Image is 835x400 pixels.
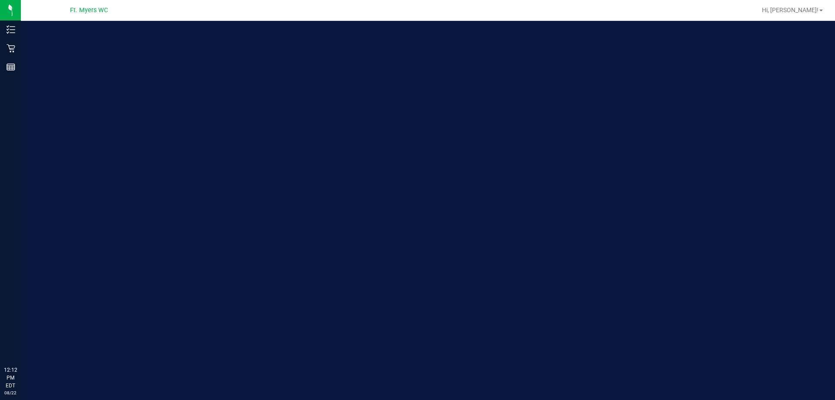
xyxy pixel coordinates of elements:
span: Ft. Myers WC [70,7,108,14]
span: Hi, [PERSON_NAME]! [762,7,818,13]
inline-svg: Retail [7,44,15,53]
p: 08/22 [4,390,17,396]
inline-svg: Inventory [7,25,15,34]
inline-svg: Reports [7,63,15,71]
p: 12:12 PM EDT [4,366,17,390]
